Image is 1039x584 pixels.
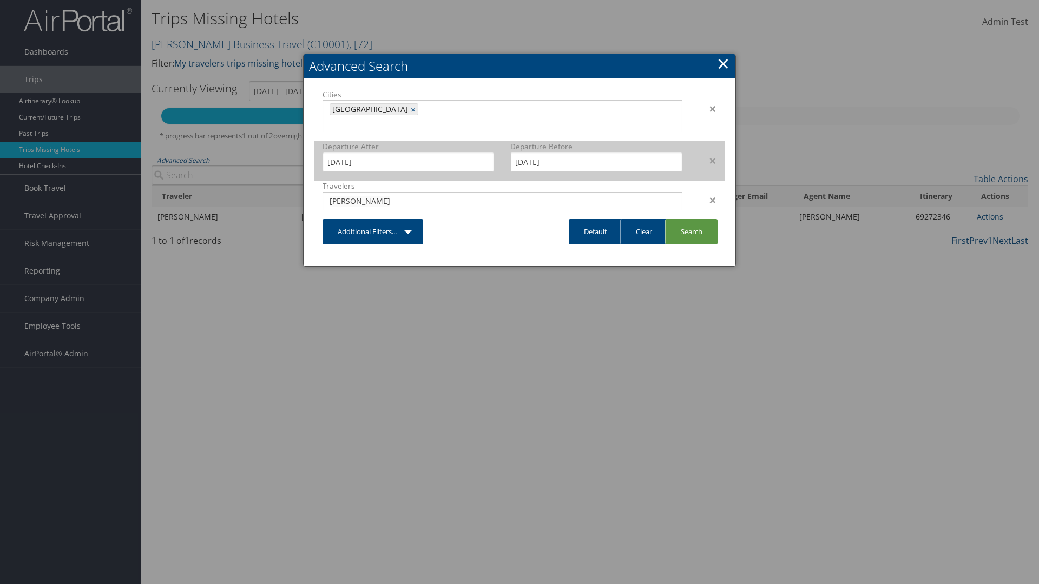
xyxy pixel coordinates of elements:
label: Departure After [323,141,494,152]
label: Travelers [323,181,682,191]
h2: Advanced Search [304,54,735,78]
a: Search [665,219,718,244]
div: × [691,194,725,207]
span: [GEOGRAPHIC_DATA] [330,104,408,115]
a: Clear [620,219,667,244]
label: Departure Before [510,141,682,152]
a: Additional Filters... [323,219,423,244]
a: × [411,104,418,115]
a: Default [569,219,622,244]
div: × [691,102,725,115]
div: × [691,154,725,167]
label: Cities [323,89,682,100]
a: Close [717,52,729,74]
